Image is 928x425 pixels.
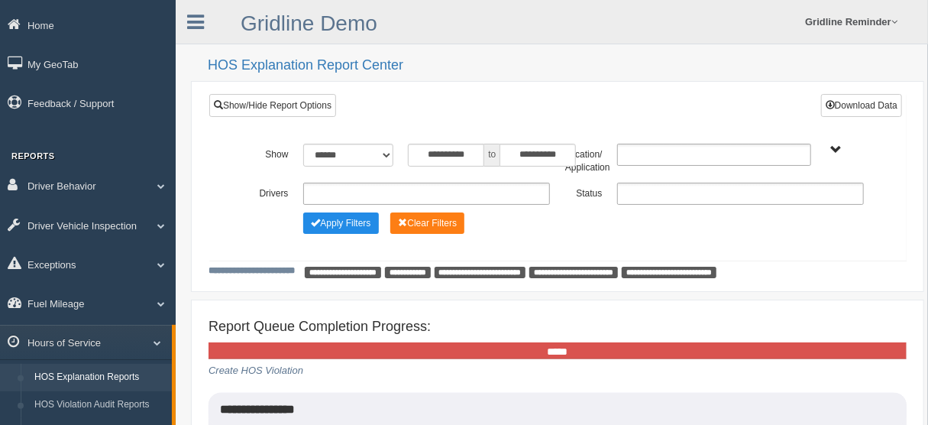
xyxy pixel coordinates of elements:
[390,212,464,234] button: Change Filter Options
[244,144,296,162] label: Show
[241,11,377,35] a: Gridline Demo
[27,391,172,419] a: HOS Violation Audit Reports
[484,144,500,167] span: to
[303,212,378,234] button: Change Filter Options
[209,320,907,335] h4: Report Queue Completion Progress:
[558,183,610,201] label: Status
[244,183,296,201] label: Drivers
[27,364,172,391] a: HOS Explanation Reports
[209,365,303,376] a: Create HOS Violation
[558,144,610,175] label: Location/ Application
[208,58,913,73] h2: HOS Explanation Report Center
[209,94,336,117] a: Show/Hide Report Options
[821,94,902,117] button: Download Data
